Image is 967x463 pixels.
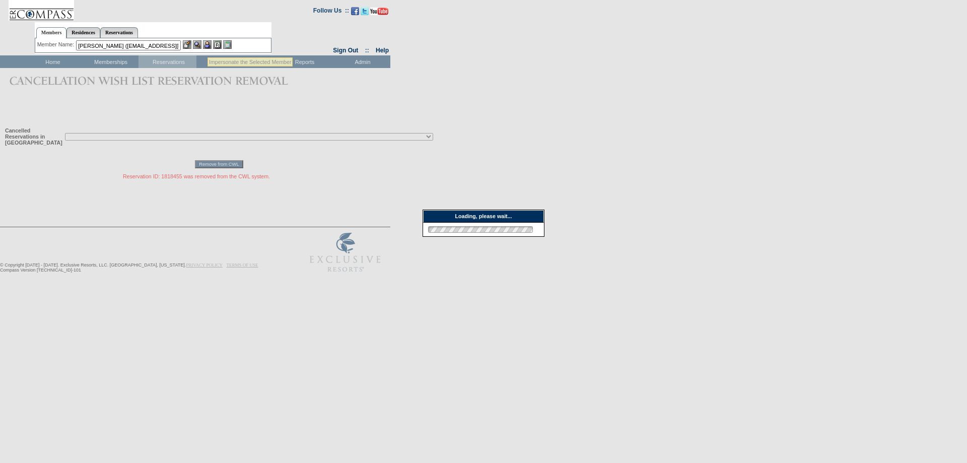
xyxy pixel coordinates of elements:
[100,27,138,38] a: Reservations
[36,27,67,38] a: Members
[183,40,191,49] img: b_edit.gif
[376,47,389,54] a: Help
[423,210,544,223] div: Loading, please wait...
[213,40,222,49] img: Reservations
[333,47,358,54] a: Sign Out
[203,40,212,49] img: Impersonate
[223,40,232,49] img: b_calculator.gif
[193,40,201,49] img: View
[66,27,100,38] a: Residences
[37,40,76,49] div: Member Name:
[365,47,369,54] span: ::
[370,8,388,15] img: Subscribe to our YouTube Channel
[361,10,369,16] a: Follow us on Twitter
[361,7,369,15] img: Follow us on Twitter
[313,6,349,18] td: Follow Us ::
[351,10,359,16] a: Become our fan on Facebook
[425,225,536,234] img: loading.gif
[351,7,359,15] img: Become our fan on Facebook
[370,10,388,16] a: Subscribe to our YouTube Channel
